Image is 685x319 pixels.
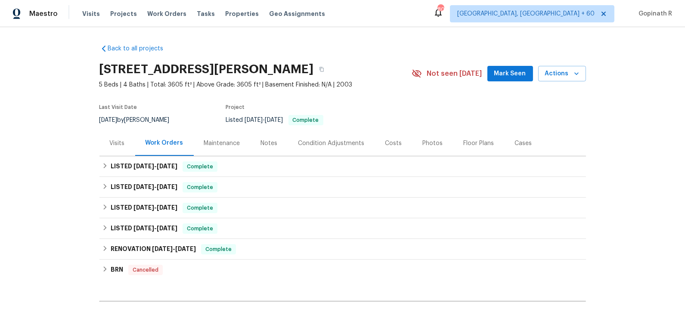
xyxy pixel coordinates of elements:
button: Copy Address [314,62,329,77]
span: [GEOGRAPHIC_DATA], [GEOGRAPHIC_DATA] + 60 [457,9,595,18]
span: [DATE] [157,163,177,169]
span: Complete [183,224,217,233]
span: Last Visit Date [99,105,137,110]
div: LISTED [DATE]-[DATE]Complete [99,177,586,198]
span: Geo Assignments [269,9,325,18]
div: 809 [437,5,443,14]
span: [DATE] [157,184,177,190]
span: Listed [226,117,323,123]
div: by [PERSON_NAME] [99,115,180,125]
h2: [STREET_ADDRESS][PERSON_NAME] [99,65,314,74]
div: Floor Plans [464,139,494,148]
div: Work Orders [146,139,183,147]
span: [DATE] [152,246,173,252]
span: [DATE] [175,246,196,252]
div: LISTED [DATE]-[DATE]Complete [99,218,586,239]
h6: LISTED [111,223,177,234]
span: [DATE] [133,225,154,231]
span: Complete [183,162,217,171]
span: - [133,225,177,231]
span: Tasks [197,11,215,17]
h6: LISTED [111,182,177,192]
span: [DATE] [245,117,263,123]
span: [DATE] [133,204,154,211]
span: - [133,204,177,211]
span: Complete [289,118,322,123]
div: RENOVATION [DATE]-[DATE]Complete [99,239,586,260]
div: Condition Adjustments [298,139,365,148]
div: LISTED [DATE]-[DATE]Complete [99,198,586,218]
span: Complete [183,183,217,192]
span: [DATE] [157,225,177,231]
h6: RENOVATION [111,244,196,254]
div: Costs [385,139,402,148]
div: LISTED [DATE]-[DATE]Complete [99,156,586,177]
span: Complete [202,245,235,254]
span: Maestro [29,9,58,18]
button: Actions [538,66,586,82]
span: - [245,117,283,123]
span: [DATE] [265,117,283,123]
span: [DATE] [133,184,154,190]
h6: BRN [111,265,123,275]
span: [DATE] [133,163,154,169]
span: - [133,163,177,169]
h6: LISTED [111,161,177,172]
button: Mark Seen [487,66,533,82]
span: [DATE] [99,117,118,123]
span: [DATE] [157,204,177,211]
div: Photos [423,139,443,148]
div: BRN Cancelled [99,260,586,280]
span: - [133,184,177,190]
div: Maintenance [204,139,240,148]
span: Project [226,105,245,110]
span: Complete [183,204,217,212]
span: Visits [82,9,100,18]
span: - [152,246,196,252]
span: Properties [225,9,259,18]
h6: LISTED [111,203,177,213]
span: 5 Beds | 4 Baths | Total: 3605 ft² | Above Grade: 3605 ft² | Basement Finished: N/A | 2003 [99,81,412,89]
span: Cancelled [129,266,162,274]
div: Cases [515,139,532,148]
span: Not seen [DATE] [427,69,482,78]
span: Mark Seen [494,68,526,79]
span: Projects [110,9,137,18]
span: Gopinath R [635,9,672,18]
a: Back to all projects [99,44,182,53]
span: Actions [545,68,579,79]
span: Work Orders [147,9,186,18]
div: Visits [110,139,125,148]
div: Notes [261,139,278,148]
